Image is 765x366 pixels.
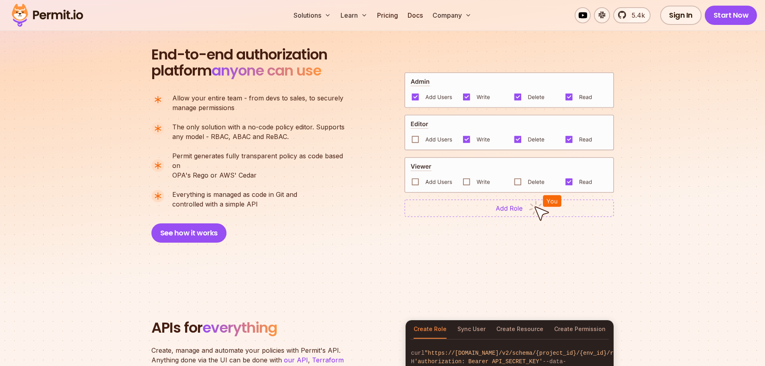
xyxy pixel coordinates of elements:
[290,7,334,23] button: Solutions
[613,7,651,23] a: 5.4k
[414,320,447,339] button: Create Role
[337,7,371,23] button: Learn
[172,93,343,112] p: manage permissions
[404,7,426,23] a: Docs
[660,6,702,25] a: Sign In
[414,358,543,365] span: 'authorization: Bearer API_SECRET_KEY'
[496,320,543,339] button: Create Resource
[151,320,396,336] h2: APIs for
[202,317,277,338] span: everything
[172,190,297,209] p: controlled with a simple API
[424,350,630,356] span: "https://[DOMAIN_NAME]/v2/schema/{project_id}/{env_id}/roles"
[172,122,345,132] span: The only solution with a no-code policy editor. Supports
[172,151,351,170] span: Permit generates fully transparent policy as code based on
[284,356,308,364] a: our API
[151,47,327,63] span: End-to-end authorization
[429,7,475,23] button: Company
[312,356,344,364] a: Terraform
[8,2,87,29] img: Permit logo
[151,223,226,243] button: See how it works
[172,122,345,141] p: any model - RBAC, ABAC and ReBAC.
[554,320,606,339] button: Create Permission
[172,151,351,180] p: OPA's Rego or AWS' Cedar
[212,60,321,81] span: anyone can use
[457,320,486,339] button: Sync User
[374,7,401,23] a: Pricing
[627,10,645,20] span: 5.4k
[151,47,327,79] h2: platform
[172,190,297,199] span: Everything is managed as code in Git and
[705,6,757,25] a: Start Now
[172,93,343,103] span: Allow your entire team - from devs to sales, to securely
